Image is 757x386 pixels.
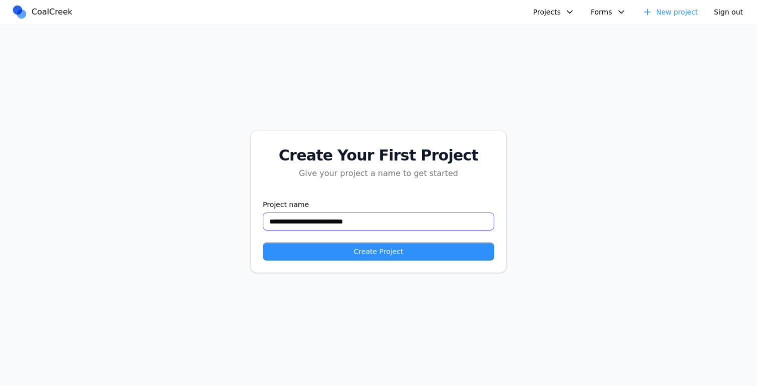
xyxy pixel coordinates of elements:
[263,242,494,260] button: Create Project
[32,6,73,18] span: CoalCreek
[263,146,494,164] div: Create Your First Project
[527,4,581,20] button: Projects
[585,4,632,20] button: Forms
[263,167,494,179] div: Give your project a name to get started
[12,4,77,19] a: CoalCreek
[636,4,704,20] a: New project
[708,4,749,20] button: Sign out
[263,199,494,209] label: Project name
